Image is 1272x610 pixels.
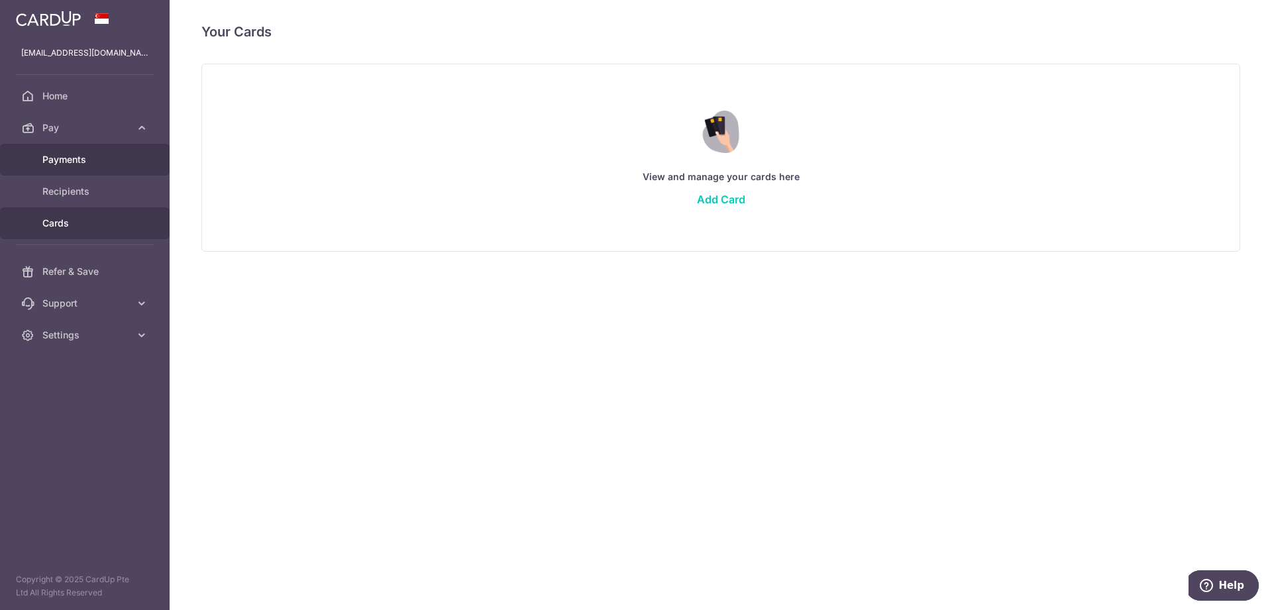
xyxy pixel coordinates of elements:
span: Recipients [42,185,130,198]
span: Cards [42,217,130,230]
p: View and manage your cards here [229,169,1213,185]
span: Support [42,297,130,310]
h4: Your Cards [201,21,272,42]
span: Refer & Save [42,265,130,278]
span: Help [30,9,56,21]
img: Credit Card [692,111,749,153]
span: Home [42,89,130,103]
span: Settings [42,329,130,342]
img: CardUp [16,11,81,26]
a: Add Card [697,193,745,206]
iframe: Opens a widget where you can find more information [1189,570,1259,603]
p: [EMAIL_ADDRESS][DOMAIN_NAME] [21,46,148,60]
span: Pay [42,121,130,134]
span: Payments [42,153,130,166]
